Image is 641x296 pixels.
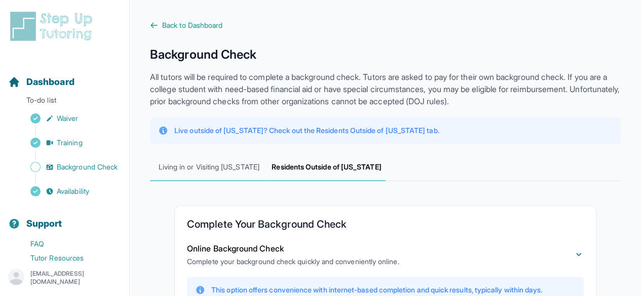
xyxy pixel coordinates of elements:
a: Background Check [8,160,129,174]
span: Waiver [57,113,78,123]
button: [EMAIL_ADDRESS][DOMAIN_NAME] [8,269,121,287]
p: Live outside of [US_STATE]? Check out the Residents Outside of [US_STATE] tab. [174,125,439,136]
button: Online Background CheckComplete your background check quickly and conveniently online. [187,242,584,267]
a: Back to Dashboard [150,20,621,30]
a: Availability [8,184,129,198]
span: Dashboard [26,75,74,89]
h2: Complete Your Background Check [187,218,584,234]
span: Background Check [57,162,118,172]
button: Support [4,200,125,235]
span: Living in or Visiting [US_STATE] [150,154,268,181]
span: Support [26,217,62,231]
a: Dashboard [8,75,74,89]
a: Training [8,136,129,150]
a: FAQ [8,237,129,251]
a: Waiver [8,111,129,125]
span: Training [57,138,83,148]
span: Online Background Check [187,243,284,253]
p: To-do list [4,95,125,109]
p: All tutors will be required to complete a background check. Tutors are asked to pay for their own... [150,71,621,107]
span: Back to Dashboard [162,20,222,30]
img: logo [8,10,98,43]
a: Tutor Resources [8,251,129,265]
nav: Tabs [150,154,621,181]
p: Complete your background check quickly and conveniently online. [187,257,399,267]
h1: Background Check [150,47,621,63]
p: [EMAIL_ADDRESS][DOMAIN_NAME] [30,270,121,286]
span: Residents Outside of [US_STATE] [268,154,385,181]
p: This option offers convenience with internet-based completion and quick results, typically within... [211,285,542,295]
button: Dashboard [4,59,125,93]
span: Availability [57,186,89,196]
